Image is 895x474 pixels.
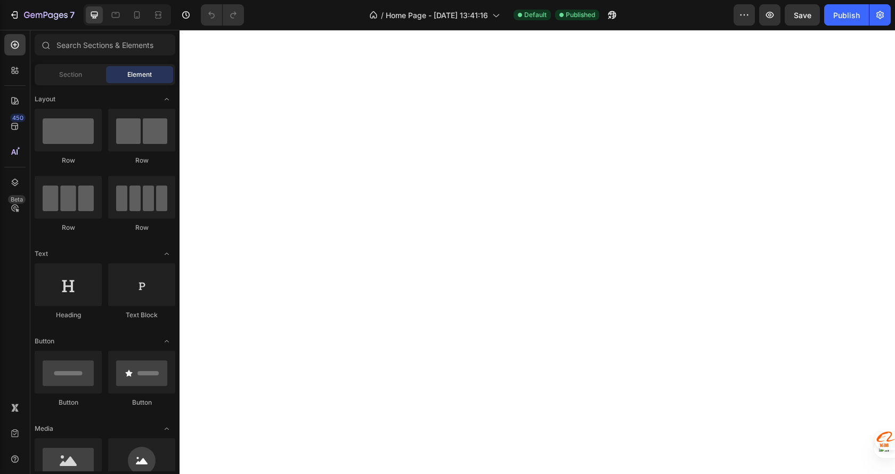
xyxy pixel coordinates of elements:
[59,70,82,79] span: Section
[4,4,79,26] button: 7
[201,4,244,26] div: Undo/Redo
[824,4,869,26] button: Publish
[35,424,53,433] span: Media
[35,94,55,104] span: Layout
[10,114,26,122] div: 450
[35,34,175,55] input: Search Sections & Elements
[158,333,175,350] span: Toggle open
[833,10,860,21] div: Publish
[524,10,547,20] span: Default
[108,398,175,407] div: Button
[35,249,48,259] span: Text
[386,10,488,21] span: Home Page - [DATE] 13:41:16
[566,10,595,20] span: Published
[35,156,102,165] div: Row
[158,91,175,108] span: Toggle open
[785,4,820,26] button: Save
[35,223,102,232] div: Row
[180,30,895,474] iframe: Design area
[158,245,175,262] span: Toggle open
[381,10,384,21] span: /
[8,195,26,204] div: Beta
[127,70,152,79] span: Element
[158,420,175,437] span: Toggle open
[108,223,175,232] div: Row
[35,310,102,320] div: Heading
[108,310,175,320] div: Text Block
[108,156,175,165] div: Row
[35,398,102,407] div: Button
[70,9,75,21] p: 7
[794,11,811,20] span: Save
[35,336,54,346] span: Button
